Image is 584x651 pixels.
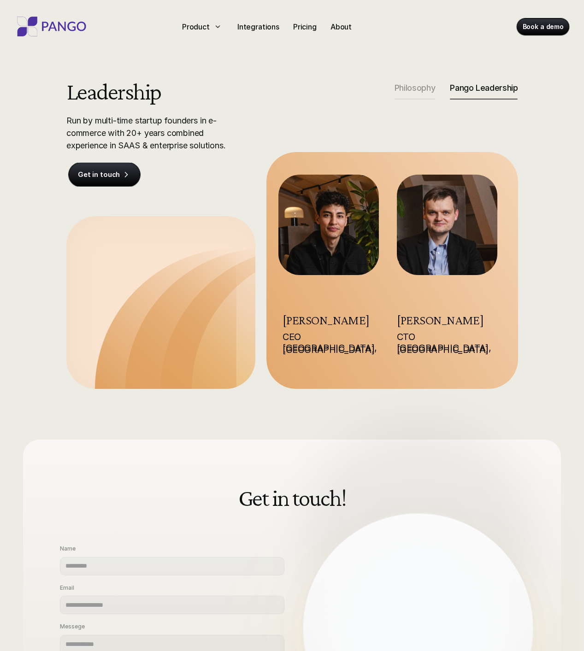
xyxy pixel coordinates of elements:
iframe: Intercom live chat [553,620,575,642]
a: Book a demo [517,18,569,35]
h2: Get in touch! [51,486,533,510]
h2: Leadership [66,79,234,103]
p: Pango Leadership [450,83,518,93]
a: Pricing [289,19,320,34]
input: Email [60,596,284,614]
a: [GEOGRAPHIC_DATA], [GEOGRAPHIC_DATA] [396,342,493,355]
p: About [330,21,352,32]
input: Name [60,557,284,575]
p: Run by multi-time startup founders in e-commerce with 20+ years combined experience in SAAS & ent... [66,114,251,152]
p: Name [60,545,76,552]
a: [GEOGRAPHIC_DATA], [GEOGRAPHIC_DATA] [283,342,379,355]
p: Product [182,21,210,32]
a: Integrations [234,19,283,34]
p: Messege [60,623,85,630]
p: Integrations [237,21,279,32]
p: Pricing [293,21,317,32]
a: CTO [396,331,415,342]
a: [PERSON_NAME] [396,313,484,327]
p: Email [60,585,74,591]
p: Get in touch [78,170,120,179]
a: [PERSON_NAME] [283,313,370,327]
a: About [327,19,355,34]
p: Philosophy [395,83,435,93]
a: CEO [283,331,301,342]
a: Get in touch [69,163,140,187]
p: Book a demo [523,22,564,31]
